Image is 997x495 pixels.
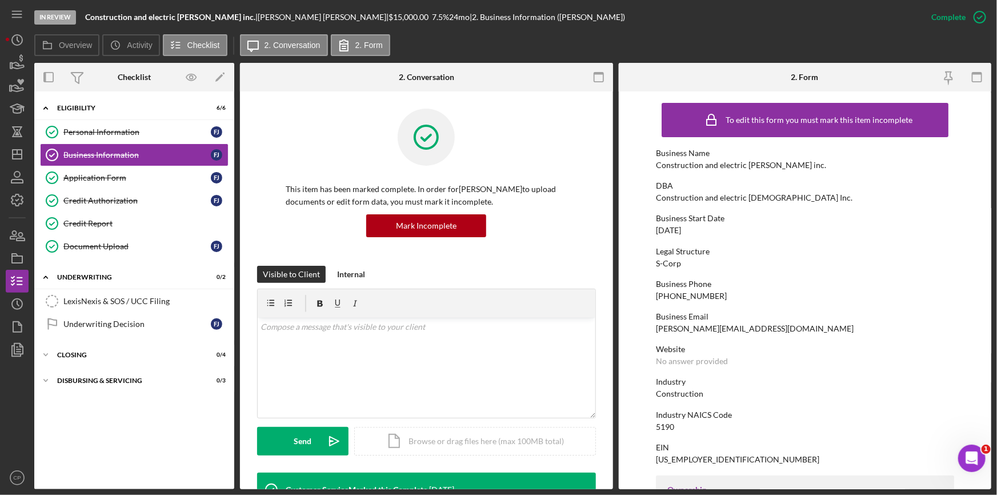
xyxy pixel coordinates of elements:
button: 2. Form [331,34,390,56]
div: To edit this form you must mark this item incomplete [726,115,912,125]
div: No answer provided [656,357,728,366]
label: Overview [59,41,92,50]
div: 0 / 4 [205,352,226,358]
div: Credit Authorization [63,196,211,205]
label: 2. Conversation [265,41,321,50]
a: Business InformationFJ [40,143,229,166]
div: 24 mo [449,13,470,22]
div: Business Start Date [656,214,954,223]
button: Internal [331,266,371,283]
div: 2. Conversation [399,73,454,82]
div: 0 / 2 [205,274,226,281]
text: CP [13,475,21,481]
div: Construction [656,389,703,398]
div: In Review [34,10,76,25]
iframe: Intercom live chat [958,445,986,472]
a: Credit Report [40,212,229,235]
div: Disbursing & Servicing [57,377,197,384]
div: F J [211,241,222,252]
div: [PERSON_NAME] [PERSON_NAME] | [258,13,389,22]
div: Business Email [656,312,954,321]
div: 0 / 3 [205,377,226,384]
a: Underwriting DecisionFJ [40,313,229,336]
div: Internal [337,266,365,283]
div: 7.5 % [432,13,449,22]
div: Legal Structure [656,247,954,256]
button: Activity [102,34,159,56]
div: 5190 [656,422,674,432]
div: LexisNexis & SOS / UCC Filing [63,297,228,306]
time: 2025-07-23 21:59 [429,485,454,494]
div: $15,000.00 [389,13,432,22]
div: Underwriting [57,274,197,281]
label: Activity [127,41,152,50]
div: Personal Information [63,127,211,137]
div: Industry NAICS Code [656,410,954,420]
div: S-Corp [656,259,681,268]
button: Mark Incomplete [366,214,486,237]
div: EIN [656,443,954,452]
div: [PERSON_NAME][EMAIL_ADDRESS][DOMAIN_NAME] [656,324,854,333]
div: Ownership [667,485,943,494]
div: Business Information [63,150,211,159]
button: Complete [920,6,991,29]
button: Send [257,427,349,456]
div: Website [656,345,954,354]
div: 6 / 6 [205,105,226,111]
div: 2. Form [791,73,819,82]
div: | [85,13,258,22]
div: [US_EMPLOYER_IDENTIFICATION_NUMBER] [656,455,819,464]
label: 2. Form [355,41,383,50]
div: Industry [656,377,954,386]
div: Construction and electric [PERSON_NAME] inc. [656,161,826,170]
div: Construction and electric [DEMOGRAPHIC_DATA] Inc. [656,193,852,202]
button: 2. Conversation [240,34,328,56]
div: F J [211,172,222,183]
div: F J [211,195,222,206]
div: DBA [656,181,954,190]
div: F J [211,149,222,161]
a: Document UploadFJ [40,235,229,258]
button: CP [6,466,29,489]
div: Document Upload [63,242,211,251]
div: F J [211,126,222,138]
div: Eligibility [57,105,197,111]
label: Checklist [187,41,220,50]
div: [DATE] [656,226,681,235]
div: Business Phone [656,280,954,289]
div: Visible to Client [263,266,320,283]
b: Construction and electric [PERSON_NAME] inc. [85,12,255,22]
div: Complete [931,6,966,29]
div: Customer Service Marked this Complete [286,485,427,494]
div: F J [211,318,222,330]
a: Credit AuthorizationFJ [40,189,229,212]
button: Visible to Client [257,266,326,283]
div: Closing [57,352,197,358]
div: Send [294,427,312,456]
div: Credit Report [63,219,228,228]
div: Business Name [656,149,954,158]
div: Mark Incomplete [396,214,457,237]
span: 1 [982,445,991,454]
a: Personal InformationFJ [40,121,229,143]
div: Underwriting Decision [63,320,211,329]
div: Checklist [118,73,151,82]
a: Application FormFJ [40,166,229,189]
button: Overview [34,34,99,56]
div: [PHONE_NUMBER] [656,292,727,301]
div: Application Form [63,173,211,182]
p: This item has been marked complete. In order for [PERSON_NAME] to upload documents or edit form d... [286,183,567,209]
button: Checklist [163,34,227,56]
a: LexisNexis & SOS / UCC Filing [40,290,229,313]
div: | 2. Business Information ([PERSON_NAME]) [470,13,625,22]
